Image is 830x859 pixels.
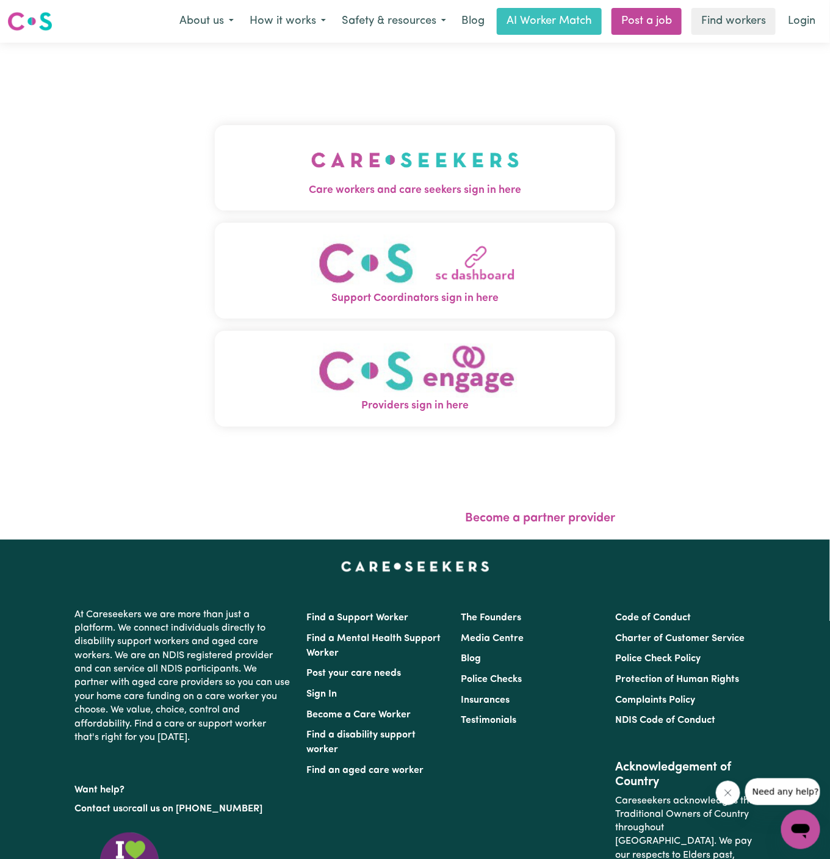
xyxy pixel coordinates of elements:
[74,778,292,797] p: Want help?
[461,716,516,725] a: Testimonials
[7,10,52,32] img: Careseekers logo
[306,710,411,720] a: Become a Care Worker
[461,634,524,643] a: Media Centre
[306,766,424,775] a: Find an aged care worker
[74,797,292,821] p: or
[242,9,334,34] button: How it works
[612,8,682,35] a: Post a job
[465,512,615,524] a: Become a partner provider
[461,654,481,664] a: Blog
[616,654,701,664] a: Police Check Policy
[306,689,337,699] a: Sign In
[306,613,408,623] a: Find a Support Worker
[461,675,522,684] a: Police Checks
[215,125,615,211] button: Care workers and care seekers sign in here
[461,613,521,623] a: The Founders
[341,562,489,571] a: Careseekers home page
[306,669,401,678] a: Post your care needs
[132,804,262,814] a: call us on [PHONE_NUMBER]
[7,7,52,35] a: Careseekers logo
[334,9,454,34] button: Safety & resources
[306,634,441,658] a: Find a Mental Health Support Worker
[215,291,615,306] span: Support Coordinators sign in here
[616,634,745,643] a: Charter of Customer Service
[781,8,823,35] a: Login
[616,613,691,623] a: Code of Conduct
[616,675,740,684] a: Protection of Human Rights
[171,9,242,34] button: About us
[74,804,123,814] a: Contact us
[716,781,740,805] iframe: Close message
[215,183,615,198] span: Care workers and care seekers sign in here
[781,810,820,849] iframe: Button to launch messaging window
[616,760,756,789] h2: Acknowledgement of Country
[691,8,776,35] a: Find workers
[306,730,416,755] a: Find a disability support worker
[616,716,716,725] a: NDIS Code of Conduct
[215,223,615,319] button: Support Coordinators sign in here
[215,398,615,414] span: Providers sign in here
[461,695,510,705] a: Insurances
[215,331,615,427] button: Providers sign in here
[616,695,696,705] a: Complaints Policy
[454,8,492,35] a: Blog
[74,603,292,750] p: At Careseekers we are more than just a platform. We connect individuals directly to disability su...
[745,778,820,805] iframe: Message from company
[497,8,602,35] a: AI Worker Match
